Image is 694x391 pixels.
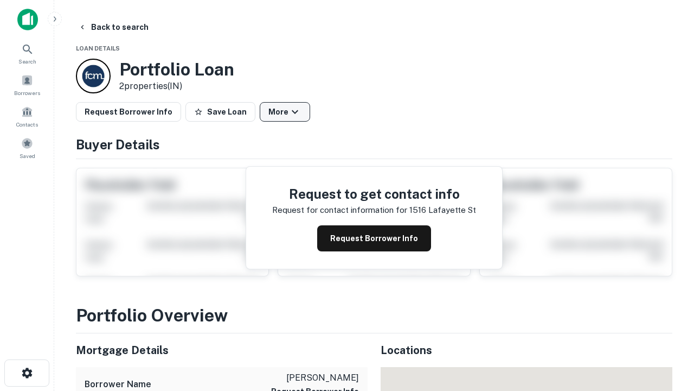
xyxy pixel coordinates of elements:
a: Contacts [3,102,51,131]
span: Borrowers [14,89,40,97]
p: 1516 lafayette st [409,204,476,217]
h4: Request to get contact info [272,184,476,204]
p: Request for contact information for [272,204,407,217]
button: More [260,102,310,122]
h3: Portfolio Overview [76,302,672,329]
h5: Locations [381,342,672,358]
a: Saved [3,133,51,162]
span: Contacts [16,120,38,129]
h5: Mortgage Details [76,342,368,358]
span: Search [18,57,36,66]
a: Search [3,39,51,68]
p: 2 properties (IN) [119,80,234,93]
img: capitalize-icon.png [17,9,38,30]
h6: Borrower Name [85,378,151,391]
button: Request Borrower Info [76,102,181,122]
button: Save Loan [185,102,255,122]
h3: Portfolio Loan [119,59,234,80]
iframe: Chat Widget [640,269,694,321]
h4: Buyer Details [76,135,672,154]
span: Loan Details [76,45,120,52]
button: Request Borrower Info [317,225,431,251]
span: Saved [20,152,35,160]
a: Borrowers [3,70,51,99]
p: [PERSON_NAME] [271,371,359,384]
button: Back to search [74,17,153,37]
